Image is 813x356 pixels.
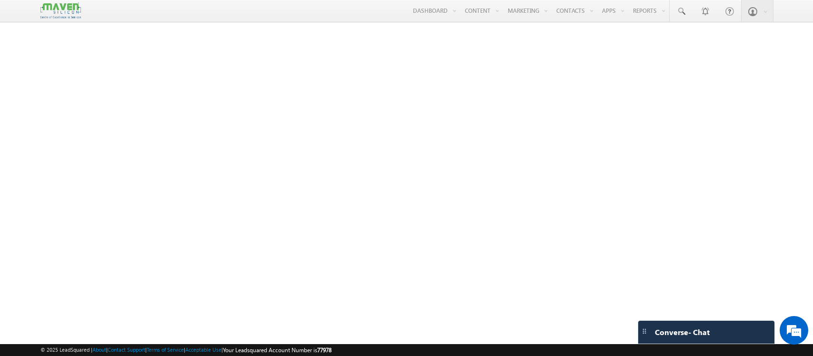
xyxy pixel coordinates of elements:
span: Your Leadsquared Account Number is [223,346,331,354]
a: About [92,346,106,353]
a: Acceptable Use [185,346,221,353]
span: Converse - Chat [655,328,710,336]
span: © 2025 LeadSquared | | | | | [40,346,331,355]
a: Terms of Service [147,346,184,353]
span: 77978 [317,346,331,354]
img: Custom Logo [40,2,80,19]
img: carter-drag [641,327,648,335]
a: Contact Support [108,346,145,353]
